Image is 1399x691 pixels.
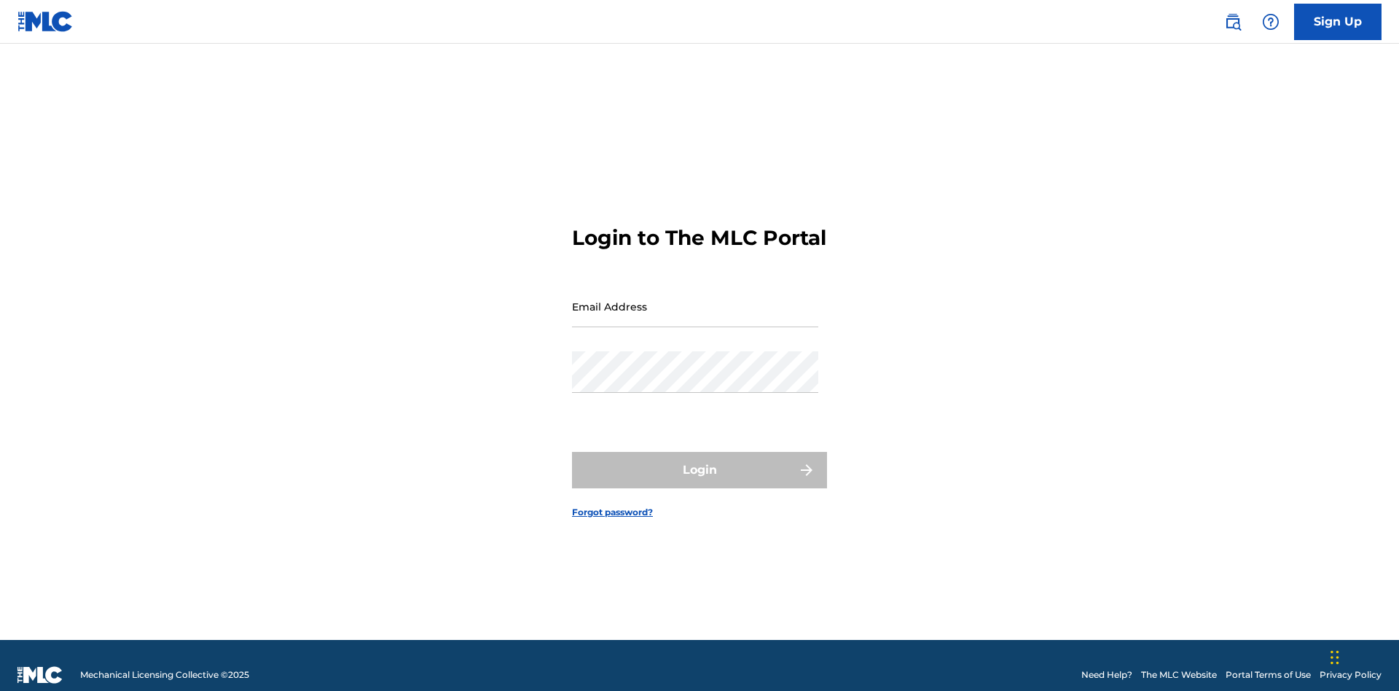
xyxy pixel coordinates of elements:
img: MLC Logo [17,11,74,32]
iframe: Chat Widget [1326,621,1399,691]
a: Portal Terms of Use [1226,668,1311,682]
img: search [1224,13,1242,31]
a: Sign Up [1294,4,1382,40]
a: Need Help? [1081,668,1132,682]
a: Privacy Policy [1320,668,1382,682]
img: help [1262,13,1280,31]
div: Help [1256,7,1285,36]
div: Drag [1331,636,1339,679]
span: Mechanical Licensing Collective © 2025 [80,668,249,682]
a: Public Search [1218,7,1247,36]
h3: Login to The MLC Portal [572,225,826,251]
a: The MLC Website [1141,668,1217,682]
a: Forgot password? [572,506,653,519]
img: logo [17,666,63,684]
